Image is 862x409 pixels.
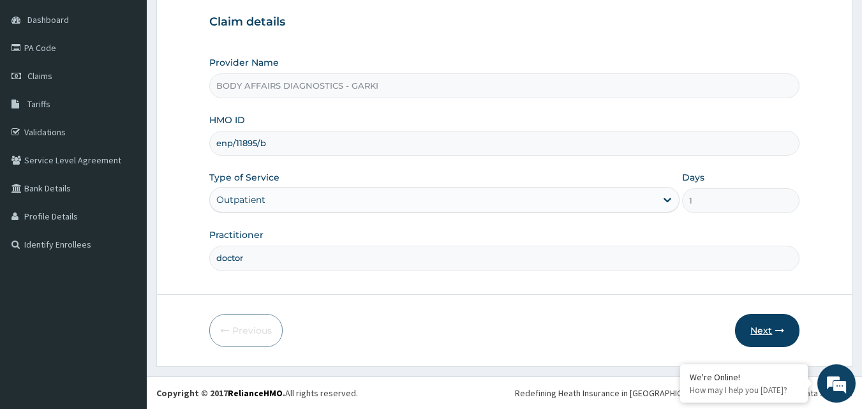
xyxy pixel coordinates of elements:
[209,314,283,347] button: Previous
[228,387,283,399] a: RelianceHMO
[209,131,800,156] input: Enter HMO ID
[27,70,52,82] span: Claims
[156,387,285,399] strong: Copyright © 2017 .
[735,314,799,347] button: Next
[209,228,264,241] label: Practitioner
[24,64,52,96] img: d_794563401_company_1708531726252_794563401
[209,171,279,184] label: Type of Service
[27,98,50,110] span: Tariffs
[6,273,243,318] textarea: Type your message and hit 'Enter'
[209,6,240,37] div: Minimize live chat window
[209,56,279,69] label: Provider Name
[209,15,800,29] h3: Claim details
[66,71,214,88] div: Chat with us now
[147,376,862,409] footer: All rights reserved.
[27,14,69,26] span: Dashboard
[216,193,265,206] div: Outpatient
[209,114,245,126] label: HMO ID
[690,385,798,396] p: How may I help you today?
[515,387,852,399] div: Redefining Heath Insurance in [GEOGRAPHIC_DATA] using Telemedicine and Data Science!
[74,123,176,252] span: We're online!
[682,171,704,184] label: Days
[690,371,798,383] div: We're Online!
[209,246,800,271] input: Enter Name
